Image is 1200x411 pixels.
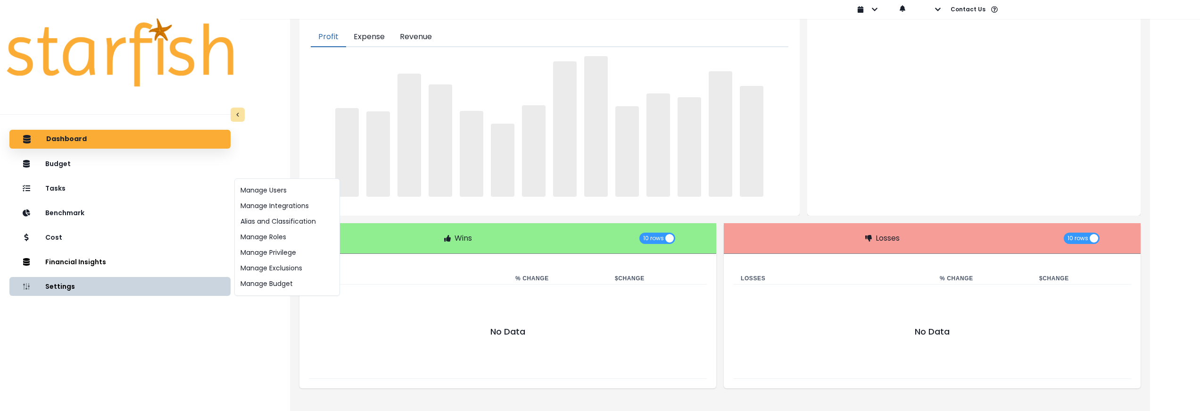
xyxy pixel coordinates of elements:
button: Manage Budget [235,276,339,292]
button: Revenue [392,27,439,47]
p: No Data [316,328,699,336]
span: ‌ [678,97,701,197]
p: Tasks [45,185,66,193]
button: Alias and Classification [235,214,339,229]
p: No Data [741,328,1124,336]
span: 10 rows [1068,233,1088,244]
p: Budget [45,160,71,168]
span: ‌ [397,74,421,197]
span: ‌ [709,71,732,197]
th: % Change [508,273,607,285]
span: ‌ [740,86,763,197]
span: ‌ [335,108,359,197]
p: Dashboard [46,135,87,143]
span: ‌ [429,84,452,197]
span: ‌ [584,56,608,197]
span: ‌ [615,106,639,197]
button: Manage Users [235,183,339,198]
button: Financial Insights [9,252,231,271]
button: Benchmark [9,203,231,222]
button: Manage Roles [235,229,339,245]
p: Cost [45,234,62,242]
span: ‌ [460,111,483,197]
button: Budget [9,154,231,173]
button: Manage Integrations [235,198,339,214]
button: Settings [9,277,231,296]
th: Wins [309,273,508,285]
button: Manage Exclusions [235,260,339,276]
th: $ Change [1032,273,1131,285]
span: ‌ [491,124,514,197]
th: $ Change [607,273,707,285]
button: Tasks [9,179,231,198]
span: ‌ [646,93,670,197]
span: ‌ [366,111,390,197]
button: Cost [9,228,231,247]
p: Wins [455,233,472,244]
button: Dashboard [9,130,231,149]
th: Losses [733,273,932,285]
span: ‌ [522,105,546,197]
span: ‌ [553,61,577,197]
span: 10 rows [643,233,664,244]
button: Manage Privilege [235,245,339,260]
th: % Change [932,273,1032,285]
button: Profit [311,27,346,47]
p: Benchmark [45,209,84,217]
button: Expense [346,27,392,47]
p: Losses [876,233,900,244]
